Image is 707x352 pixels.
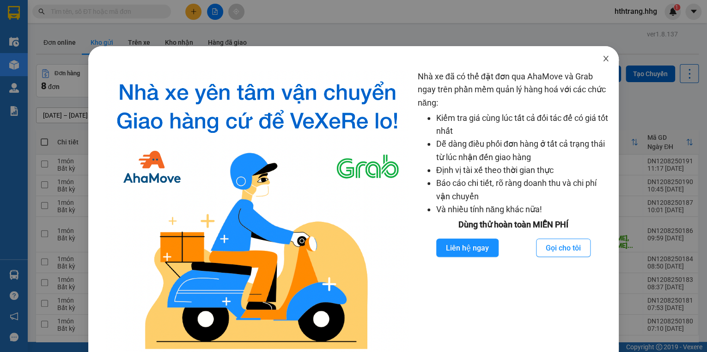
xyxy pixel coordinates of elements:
button: Liên hệ ngay [436,239,499,257]
li: Báo cáo chi tiết, rõ ràng doanh thu và chi phí vận chuyển [436,177,609,203]
span: close [602,55,609,62]
div: Dùng thử hoàn toàn MIỄN PHÍ [417,218,609,231]
li: Và nhiều tính năng khác nữa! [436,203,609,216]
li: Định vị tài xế theo thời gian thực [436,164,609,177]
li: Kiểm tra giá cùng lúc tất cả đối tác để có giá tốt nhất [436,112,609,138]
span: Liên hệ ngay [446,242,489,254]
span: Gọi cho tôi [546,242,581,254]
li: Dễ dàng điều phối đơn hàng ở tất cả trạng thái từ lúc nhận đến giao hàng [436,137,609,164]
button: Close [593,46,619,72]
button: Gọi cho tôi [536,239,591,257]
